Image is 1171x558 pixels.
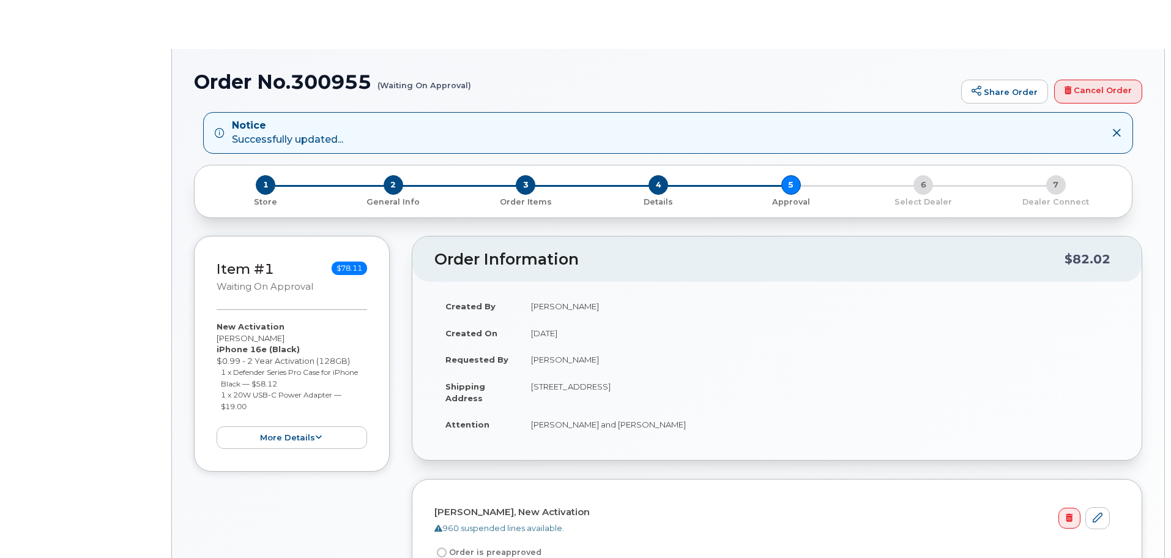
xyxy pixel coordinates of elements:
span: 4 [649,175,668,195]
p: Order Items [464,197,587,208]
p: Details [597,197,720,208]
td: [DATE] [520,320,1120,347]
a: Item #1 [217,260,274,277]
div: 960 suspended lines available. [434,522,1110,534]
p: General Info [332,197,455,208]
span: 2 [384,175,403,195]
small: (Waiting On Approval) [377,71,471,90]
a: Share Order [961,80,1048,104]
td: [PERSON_NAME] [520,346,1120,373]
h4: [PERSON_NAME], New Activation [434,507,1110,518]
strong: Created On [445,328,497,338]
small: 1 x Defender Series Pro Case for iPhone Black — $58.12 [221,368,358,388]
a: Cancel Order [1054,80,1142,104]
div: Successfully updated... [232,119,343,147]
strong: New Activation [217,322,284,331]
div: [PERSON_NAME] $0.99 - 2 Year Activation (128GB) [217,321,367,449]
strong: Created By [445,301,496,311]
h2: Order Information [434,251,1065,268]
strong: Shipping Address [445,382,485,403]
input: Order is preapproved [437,548,447,557]
span: 3 [516,175,535,195]
a: 1 Store [204,195,327,208]
td: [STREET_ADDRESS] [520,373,1120,411]
td: [PERSON_NAME] and [PERSON_NAME] [520,411,1120,438]
h1: Order No.300955 [194,71,955,92]
span: $78.11 [332,262,367,275]
small: Waiting On Approval [217,281,313,292]
div: $82.02 [1065,247,1110,271]
strong: iPhone 16e (Black) [217,344,300,354]
a: 4 Details [592,195,725,208]
strong: Requested By [445,355,508,364]
p: Store [209,197,322,208]
td: [PERSON_NAME] [520,293,1120,320]
small: 1 x 20W USB-C Power Adapter — $19.00 [221,390,341,411]
a: 2 General Info [327,195,460,208]
strong: Notice [232,119,343,133]
a: 3 Order Items [459,195,592,208]
span: 1 [256,175,275,195]
button: more details [217,426,367,449]
strong: Attention [445,420,489,429]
